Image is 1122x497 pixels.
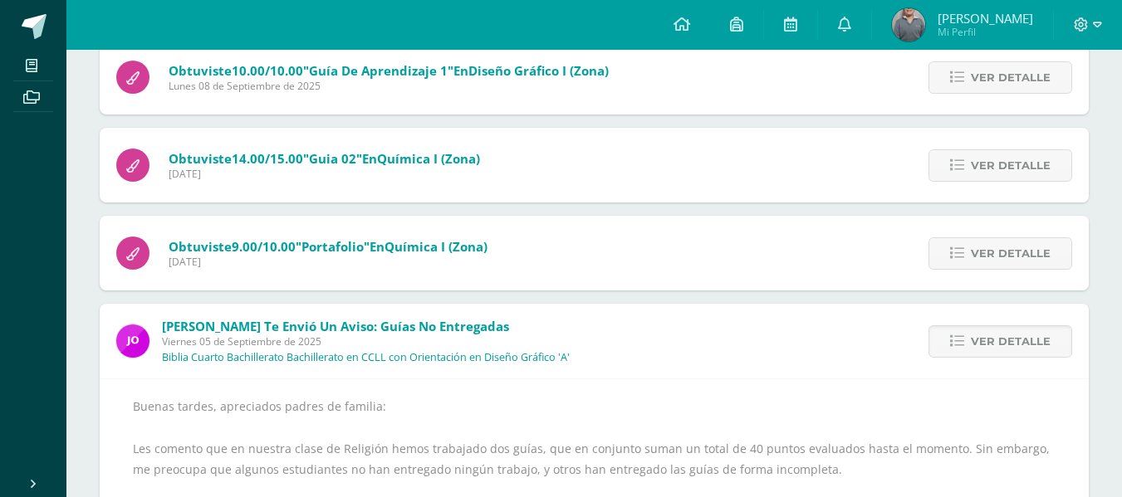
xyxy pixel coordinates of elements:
[169,79,609,93] span: Lunes 08 de Septiembre de 2025
[377,150,480,167] span: Química I (Zona)
[385,238,488,255] span: Química I (Zona)
[296,238,370,255] span: "Portafolio"
[938,10,1033,27] span: [PERSON_NAME]
[116,324,149,358] img: 6614adf7432e56e5c9e182f11abb21f1.png
[468,62,609,79] span: Diseño Gráfico I (Zona)
[303,62,453,79] span: "Guía de aprendizaje 1"
[892,8,925,41] img: 1b81ffb1054cee16f8981d9b3bc82726.png
[169,150,480,167] span: Obtuviste en
[232,150,303,167] span: 14.00/15.00
[169,238,488,255] span: Obtuviste en
[169,62,609,79] span: Obtuviste en
[169,167,480,181] span: [DATE]
[162,351,570,364] p: Biblia Cuarto Bachillerato Bachillerato en CCLL con Orientación en Diseño Gráfico 'A'
[971,326,1051,357] span: Ver detalle
[232,238,296,255] span: 9.00/10.00
[232,62,303,79] span: 10.00/10.00
[162,318,509,334] span: [PERSON_NAME] te envió un aviso: Guías no entregadas
[162,334,570,348] span: Viernes 05 de Septiembre de 2025
[938,25,1033,39] span: Mi Perfil
[971,62,1051,93] span: Ver detalle
[169,255,488,269] span: [DATE]
[971,238,1051,269] span: Ver detalle
[303,150,362,167] span: "Guia 02"
[971,150,1051,181] span: Ver detalle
